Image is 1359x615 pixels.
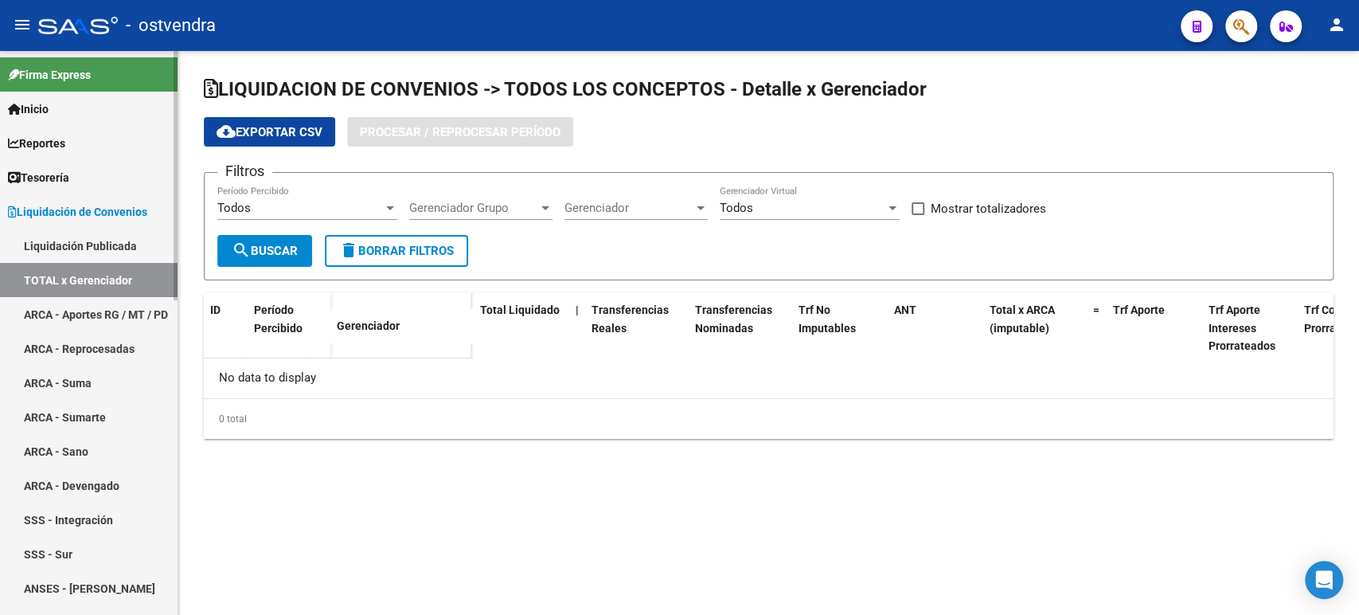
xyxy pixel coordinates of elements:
[232,241,251,260] mat-icon: search
[983,293,1087,363] datatable-header-cell: Total x ARCA (imputable)
[990,304,1055,335] span: Total x ARCA (imputable)
[8,100,49,118] span: Inicio
[204,293,248,360] datatable-header-cell: ID
[204,117,335,147] button: Exportar CSV
[210,304,221,316] span: ID
[480,304,560,316] span: Total Liquidado
[126,8,216,43] span: - ostvendra
[1087,293,1107,363] datatable-header-cell: =
[1209,304,1275,353] span: Trf Aporte Intereses Prorrateados
[931,199,1046,218] span: Mostrar totalizadores
[1305,561,1343,599] div: Open Intercom Messenger
[799,304,856,335] span: Trf No Imputables
[347,117,573,147] button: Procesar / Reprocesar período
[248,293,307,360] datatable-header-cell: Período Percibido
[330,309,474,343] datatable-header-cell: Gerenciador
[339,244,454,258] span: Borrar Filtros
[569,293,585,363] datatable-header-cell: |
[232,244,298,258] span: Buscar
[13,15,32,34] mat-icon: menu
[8,203,147,221] span: Liquidación de Convenios
[217,125,322,139] span: Exportar CSV
[1202,293,1298,363] datatable-header-cell: Trf Aporte Intereses Prorrateados
[204,358,1333,398] div: No data to display
[592,304,669,335] span: Transferencias Reales
[217,122,236,141] mat-icon: cloud_download
[8,169,69,186] span: Tesorería
[204,399,1334,439] div: 0 total
[585,293,689,363] datatable-header-cell: Transferencias Reales
[8,66,91,84] span: Firma Express
[8,135,65,152] span: Reportes
[409,201,538,215] span: Gerenciador Grupo
[1113,304,1165,316] span: Trf Aporte
[1107,293,1202,363] datatable-header-cell: Trf Aporte
[695,304,772,335] span: Transferencias Nominadas
[217,160,272,182] h3: Filtros
[792,293,888,363] datatable-header-cell: Trf No Imputables
[720,201,753,215] span: Todos
[894,304,916,316] span: ANT
[339,241,358,260] mat-icon: delete
[474,293,569,363] datatable-header-cell: Total Liquidado
[217,235,312,267] button: Buscar
[337,319,400,332] span: Gerenciador
[325,235,468,267] button: Borrar Filtros
[576,304,579,316] span: |
[217,201,251,215] span: Todos
[689,293,792,363] datatable-header-cell: Transferencias Nominadas
[888,293,983,363] datatable-header-cell: ANT
[204,78,927,100] span: LIQUIDACION DE CONVENIOS -> TODOS LOS CONCEPTOS - Detalle x Gerenciador
[1327,15,1346,34] mat-icon: person
[254,304,303,335] span: Período Percibido
[1093,304,1099,316] span: =
[360,125,560,139] span: Procesar / Reprocesar período
[564,201,693,215] span: Gerenciador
